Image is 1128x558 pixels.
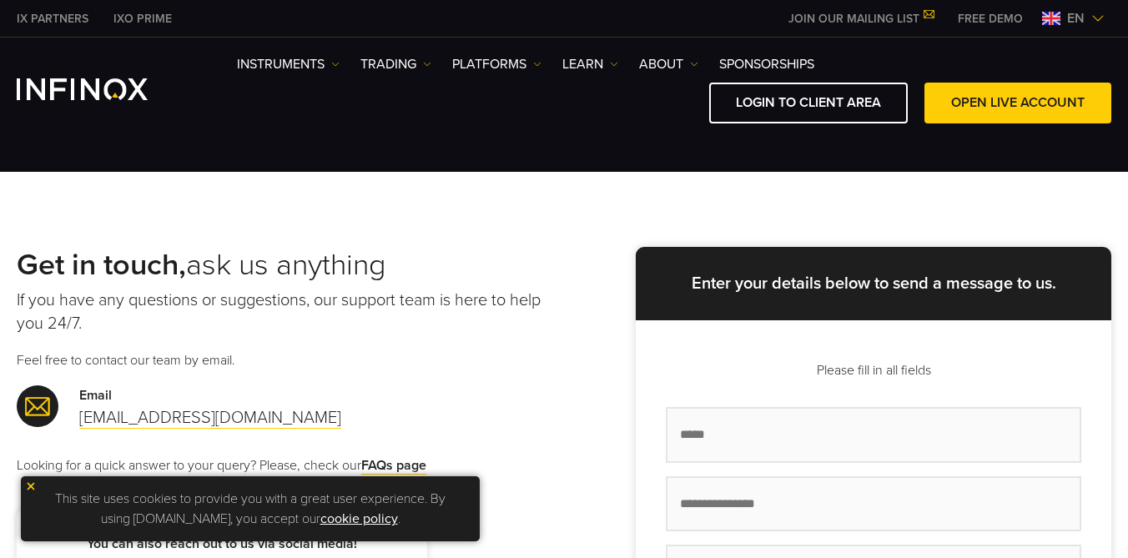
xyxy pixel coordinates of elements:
[639,54,698,74] a: ABOUT
[29,485,471,533] p: This site uses cookies to provide you with a great user experience. By using [DOMAIN_NAME], you a...
[360,54,431,74] a: TRADING
[17,289,564,335] p: If you have any questions or suggestions, our support team is here to help you 24/7.
[562,54,618,74] a: Learn
[79,408,341,429] a: [EMAIL_ADDRESS][DOMAIN_NAME]
[320,510,398,527] a: cookie policy
[719,54,814,74] a: SPONSORSHIPS
[4,10,101,28] a: INFINOX
[17,78,187,100] a: INFINOX Logo
[452,54,541,74] a: PLATFORMS
[361,457,426,475] a: FAQs page
[924,83,1111,123] a: OPEN LIVE ACCOUNT
[1060,8,1091,28] span: en
[17,247,564,284] h2: ask us anything
[101,10,184,28] a: INFINOX
[17,455,564,475] p: Looking for a quick answer to your query? Please, check our
[79,387,112,404] strong: Email
[17,247,186,283] strong: Get in touch,
[87,535,357,552] strong: You can also reach out to us via social media!
[17,350,564,370] p: Feel free to contact our team by email.
[709,83,908,123] a: LOGIN TO CLIENT AREA
[666,360,1081,380] p: Please fill in all fields
[692,274,1056,294] strong: Enter your details below to send a message to us.
[945,10,1035,28] a: INFINOX MENU
[25,480,37,492] img: yellow close icon
[776,12,945,26] a: JOIN OUR MAILING LIST
[237,54,340,74] a: Instruments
